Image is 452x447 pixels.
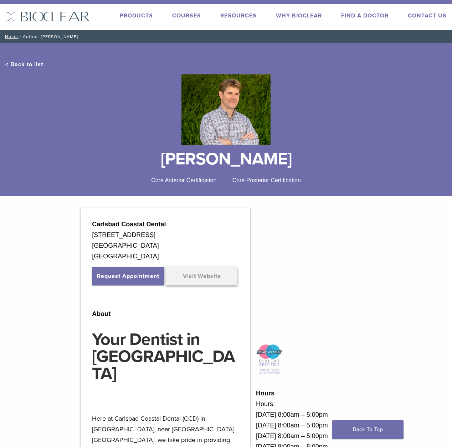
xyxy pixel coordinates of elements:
[120,12,153,19] a: Products
[92,221,166,228] strong: Carlsbad Coastal Dental
[408,12,447,19] a: Contact Us
[256,344,283,375] img: Icon
[220,12,257,19] a: Resources
[92,310,111,317] strong: About
[256,409,371,420] div: [DATE] 8:00am – 5:00pm
[256,390,274,397] strong: Hours
[92,230,239,240] div: [STREET_ADDRESS]
[92,331,239,382] h1: Your Dentist in [GEOGRAPHIC_DATA]
[256,399,371,409] div: Hours:
[5,151,447,168] h1: [PERSON_NAME]
[151,177,216,183] span: Core Anterior Certification
[3,34,18,39] a: Home
[92,267,164,285] button: Request Appointment
[5,61,43,68] a: < Back to list
[181,74,271,145] img: Bioclear
[18,35,23,38] span: /
[256,420,371,431] div: [DATE] 8:00am – 5:00pm
[232,177,301,183] span: Core Posterior Certification
[166,267,237,285] a: Visit Website
[341,12,389,19] a: Find A Doctor
[92,240,239,262] div: [GEOGRAPHIC_DATA] [GEOGRAPHIC_DATA]
[256,431,371,441] div: [DATE] 8:00am – 5:00pm
[5,11,90,22] img: Bioclear
[332,420,404,439] a: Back To Top
[172,12,201,19] a: Courses
[276,12,322,19] a: Why Bioclear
